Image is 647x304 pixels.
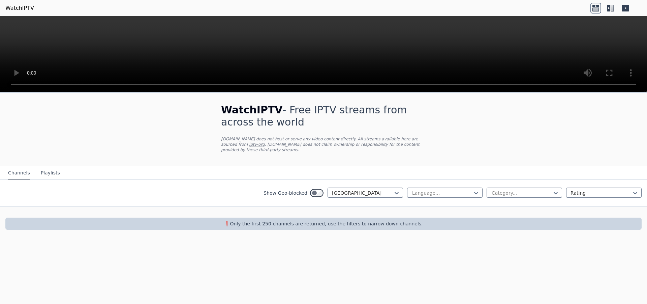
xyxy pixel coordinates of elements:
a: WatchIPTV [5,4,34,12]
button: Channels [8,167,30,179]
span: WatchIPTV [221,104,283,116]
p: ❗️Only the first 250 channels are returned, use the filters to narrow down channels. [8,220,639,227]
a: iptv-org [249,142,265,147]
h1: - Free IPTV streams from across the world [221,104,426,128]
p: [DOMAIN_NAME] does not host or serve any video content directly. All streams available here are s... [221,136,426,153]
button: Playlists [41,167,60,179]
label: Show Geo-blocked [264,190,307,196]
